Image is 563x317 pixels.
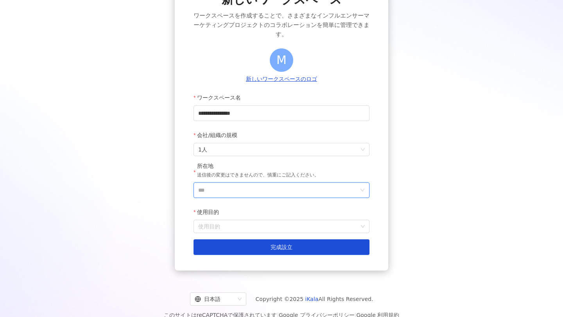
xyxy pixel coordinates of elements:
[194,105,369,121] input: ワークスペース名
[198,143,365,156] span: 1人
[271,244,292,250] span: 完成設立
[194,204,225,220] label: 使用目的
[197,162,319,170] div: 所在地
[194,127,243,143] label: 会社/組織の規模
[360,188,365,192] span: down
[194,90,247,105] label: ワークスペース名
[244,75,319,84] button: 新しいワークスペースのロゴ
[194,11,369,39] span: ワークスペースを作成することで、さまざまなインフルエンサーマーケティングプロジェクトのコラボレーションを簡単に管理できます。
[195,293,235,305] div: 日本語
[197,171,319,179] p: 送信後の変更はできませんので、慎重にご記入ください。
[256,294,373,304] span: Copyright © 2025 All Rights Reserved.
[276,51,287,69] span: M
[305,296,319,302] a: iKala
[194,239,369,255] button: 完成設立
